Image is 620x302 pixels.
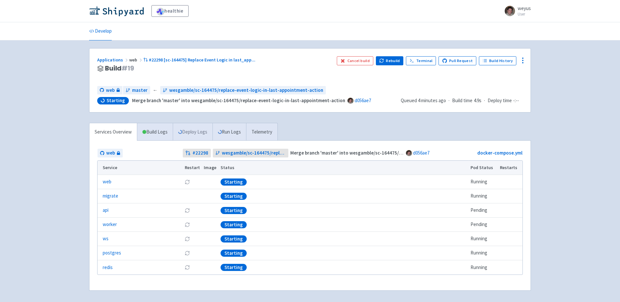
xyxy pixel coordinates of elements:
th: Status [219,161,469,175]
span: web [129,57,143,63]
span: 4.9s [474,97,481,104]
span: master [132,87,148,94]
a: Services Overview [89,123,137,141]
span: ← [153,87,158,94]
button: Rebuild [376,56,404,65]
a: #22298 [sc-164475] Replace Event Logic in last_app... [143,57,256,63]
a: worker [103,221,117,228]
button: Restart pod [185,236,190,242]
a: ws [103,235,108,243]
td: Running [469,232,498,246]
a: d056ae7 [355,97,371,103]
a: web [103,178,111,186]
a: master [123,86,150,95]
div: Starting [221,178,247,186]
a: web [98,149,123,157]
a: wesgamble/sc-164475/replace-event-logic-in-last-appointment-action [213,149,289,157]
th: Service [98,161,182,175]
span: Deploy time [488,97,512,104]
span: weyus [518,5,531,11]
a: healthie [151,5,189,17]
span: #22298 [sc-164475] Replace Event Logic in last_app ... [149,57,255,63]
a: api [103,207,108,214]
span: # 19 [121,64,134,73]
span: Build time [452,97,472,104]
span: wesgamble/sc-164475/replace-event-logic-in-last-appointment-action [169,87,323,94]
a: Build History [479,56,516,65]
a: Develop [89,22,112,40]
a: weyus User [501,6,531,16]
a: d056ae7 [413,150,429,156]
span: web [106,87,115,94]
div: · · [401,97,523,104]
div: Starting [221,221,247,228]
time: 4 minutes ago [418,97,446,103]
a: Build Logs [137,123,173,141]
td: Running [469,175,498,189]
th: Restart [182,161,202,175]
button: Restart pod [185,208,190,213]
img: Shipyard logo [89,6,144,16]
a: Run Logs [212,123,246,141]
a: redis [103,264,113,271]
span: Starting [107,97,125,104]
span: Queued [401,97,446,103]
div: Starting [221,193,247,200]
td: Running [469,189,498,203]
button: Restart pod [185,179,190,185]
strong: Merge branch 'master' into wesgamble/sc-164475/replace-event-logic-in-last-appointment-action [290,150,503,156]
th: Restarts [498,161,522,175]
div: Starting [221,235,247,243]
td: Running [469,246,498,260]
span: -:-- [513,97,519,104]
a: migrate [103,192,118,200]
span: wesgamble/sc-164475/replace-event-logic-in-last-appointment-action [222,149,286,157]
a: Deploy Logs [173,123,212,141]
a: Terminal [406,56,436,65]
th: Pod Status [469,161,498,175]
button: Restart pod [185,251,190,256]
strong: Merge branch 'master' into wesgamble/sc-164475/replace-event-logic-in-last-appointment-action [132,97,345,103]
span: web [106,149,115,157]
div: Starting [221,250,247,257]
a: Applications [97,57,129,63]
a: web [97,86,122,95]
div: Starting [221,207,247,214]
span: Build [105,65,134,72]
a: postgres [103,249,121,257]
a: wesgamble/sc-164475/replace-event-logic-in-last-appointment-action [160,86,326,95]
a: Pull Request [439,56,476,65]
td: Pending [469,203,498,218]
td: Running [469,260,498,275]
a: #22298 [183,149,211,157]
a: docker-compose.yml [477,150,522,156]
button: Restart pod [185,265,190,270]
button: Restart pod [185,222,190,227]
button: Cancel build [337,56,373,65]
th: Image [202,161,219,175]
a: Telemetry [246,123,277,141]
div: Starting [221,264,247,271]
td: Pending [469,218,498,232]
strong: # 22298 [192,149,208,157]
small: User [518,12,531,16]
